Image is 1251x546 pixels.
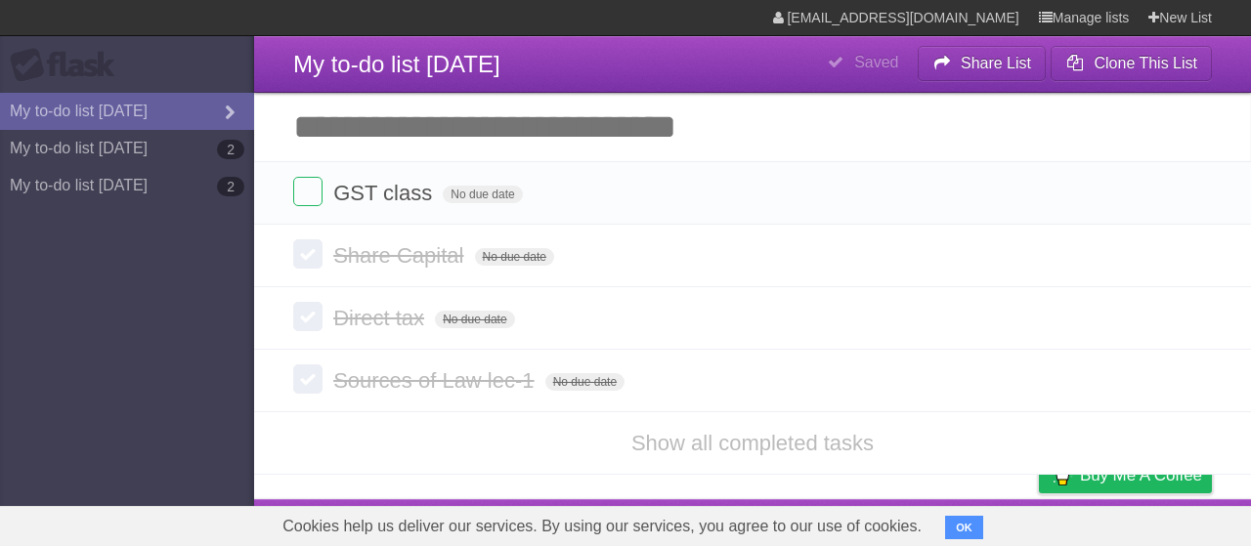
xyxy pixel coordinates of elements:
div: Flask [10,48,127,83]
b: Saved [854,54,898,70]
span: Buy me a coffee [1080,458,1202,492]
b: Clone This List [1094,55,1197,71]
a: Privacy [1014,504,1064,541]
span: Share Capital [333,243,468,268]
a: Suggest a feature [1089,504,1212,541]
a: Buy me a coffee [1039,457,1212,493]
button: Share List [918,46,1047,81]
span: No due date [475,248,554,266]
label: Done [293,302,323,331]
img: Buy me a coffee [1049,458,1075,491]
button: OK [945,516,983,539]
button: Clone This List [1051,46,1212,81]
a: Show all completed tasks [631,431,874,455]
b: Share List [961,55,1031,71]
b: 2 [217,177,244,196]
a: Developers [843,504,923,541]
label: Done [293,364,323,394]
span: No due date [443,186,522,203]
a: Terms [947,504,990,541]
span: Direct tax [333,306,429,330]
span: My to-do list [DATE] [293,51,500,77]
span: No due date [435,311,514,328]
span: Cookies help us deliver our services. By using our services, you agree to our use of cookies. [263,507,941,546]
span: GST class [333,181,437,205]
b: 2 [217,140,244,159]
label: Done [293,239,323,269]
a: About [779,504,820,541]
span: Sources of Law lec-1 [333,368,539,393]
label: Done [293,177,323,206]
span: No due date [545,373,625,391]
